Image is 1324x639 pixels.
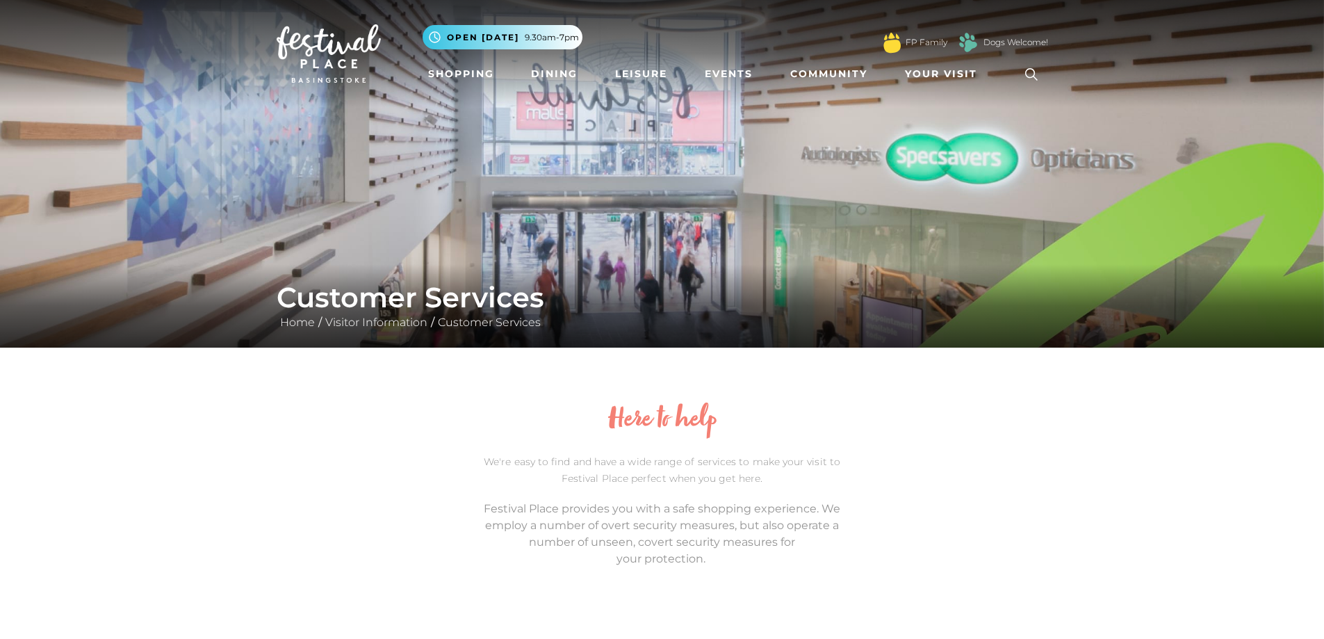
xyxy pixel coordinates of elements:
button: Open [DATE] 9.30am-7pm [423,25,582,49]
a: Shopping [423,61,500,87]
a: Dogs Welcome! [983,36,1048,49]
span: 9.30am-7pm [525,31,579,44]
img: Festival Place Logo [277,24,381,83]
span: Open [DATE] [447,31,519,44]
span: your protection. [616,552,705,565]
a: Home [277,316,318,329]
div: / / [266,281,1059,331]
span: Festival Place provides you with a safe shopping experience. We employ a number of overt security... [484,502,840,549]
a: Customer Services [434,316,544,329]
a: Community [785,61,873,87]
a: FP Family [906,36,947,49]
h1: Customer Services [277,281,1048,314]
a: Dining [525,61,583,87]
a: Your Visit [899,61,990,87]
a: Events [699,61,758,87]
a: Leisure [610,61,673,87]
h2: Here to help [475,405,850,436]
span: We're easy to find and have a wide range of services to make your visit to Festival Place perfect... [484,455,840,485]
a: Visitor Information [322,316,431,329]
span: Your Visit [905,67,977,81]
